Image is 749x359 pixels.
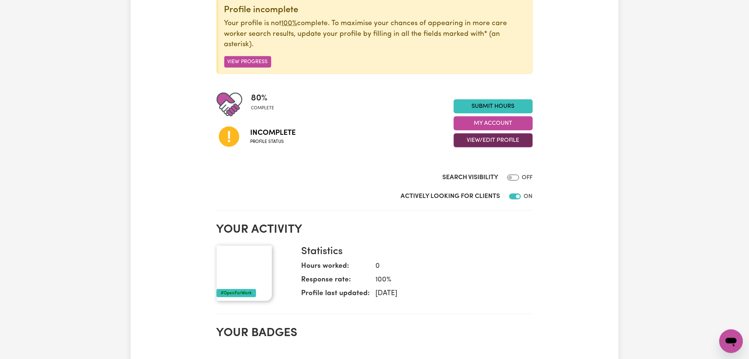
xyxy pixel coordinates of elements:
button: My Account [454,116,533,130]
dd: 0 [370,261,527,272]
u: 100% [282,20,297,27]
span: 80 % [251,92,275,105]
label: Search Visibility [443,173,498,182]
span: complete [251,105,275,112]
h2: Your badges [217,326,533,340]
p: Your profile is not complete. To maximise your chances of appearing in more care worker search re... [224,18,527,50]
span: Profile status [251,139,296,145]
span: ON [524,194,533,199]
span: Incomplete [251,127,296,139]
button: View Progress [224,56,271,68]
div: Profile incomplete [224,5,527,16]
dd: [DATE] [370,288,527,299]
button: View/Edit Profile [454,133,533,147]
dt: Profile last updated: [302,288,370,302]
h3: Statistics [302,246,527,258]
dt: Hours worked: [302,261,370,275]
iframe: Button to launch messaging window [719,329,743,353]
div: Profile completeness: 80% [251,92,280,117]
img: Your profile picture [217,246,272,301]
dd: 100 % [370,275,527,286]
label: Actively Looking for Clients [401,192,500,201]
dt: Response rate: [302,275,370,288]
a: Submit Hours [454,99,533,113]
span: OFF [522,175,533,181]
div: #OpenForWork [217,289,256,297]
h2: Your activity [217,223,533,237]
